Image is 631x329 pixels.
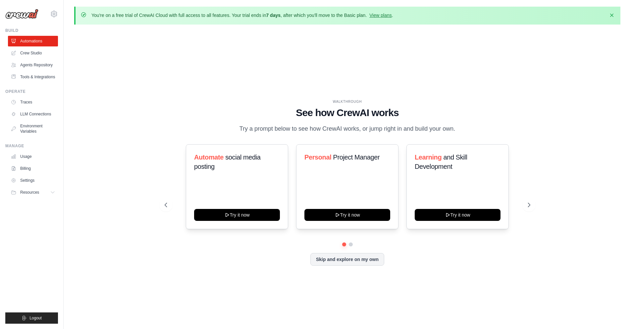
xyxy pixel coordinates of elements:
a: Tools & Integrations [8,72,58,82]
span: Resources [20,190,39,195]
button: Try it now [415,209,500,221]
div: Operate [5,89,58,94]
strong: 7 days [266,13,281,18]
button: Try it now [304,209,390,221]
span: Learning [415,154,442,161]
div: Manage [5,143,58,149]
a: Traces [8,97,58,107]
button: Skip and explore on my own [310,253,384,266]
a: LLM Connections [8,109,58,119]
img: Logo [5,9,38,19]
a: Usage [8,151,58,162]
span: social media posting [194,154,261,170]
a: Environment Variables [8,121,58,137]
button: Try it now [194,209,280,221]
span: Project Manager [333,154,380,161]
a: Automations [8,36,58,46]
span: Logout [29,315,42,321]
button: Logout [5,312,58,324]
a: Crew Studio [8,48,58,58]
div: Build [5,28,58,33]
button: Resources [8,187,58,198]
div: WALKTHROUGH [165,99,530,104]
span: Personal [304,154,331,161]
p: You're on a free trial of CrewAI Cloud with full access to all features. Your trial ends in , aft... [91,12,393,19]
a: Billing [8,163,58,174]
a: Settings [8,175,58,186]
span: Automate [194,154,224,161]
p: Try a prompt below to see how CrewAI works, or jump right in and build your own. [236,124,459,134]
a: View plans [369,13,392,18]
a: Agents Repository [8,60,58,70]
h1: See how CrewAI works [165,107,530,119]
